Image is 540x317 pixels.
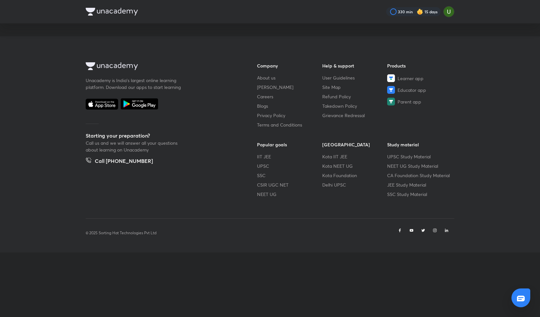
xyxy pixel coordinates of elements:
img: Parent app [387,98,395,105]
p: Call us and we will answer all your questions about learning on Unacademy [86,140,183,153]
img: Company Logo [86,62,138,70]
a: IIT JEE [257,153,322,160]
a: Parent app [387,98,452,105]
h6: Study material [387,141,452,148]
a: NEET UG Study Material [387,163,452,169]
img: streak [417,8,423,15]
p: © 2025 Sorting Hat Technologies Pvt Ltd [86,230,156,236]
h6: [GEOGRAPHIC_DATA] [322,141,387,148]
a: NEET UG [257,191,322,198]
a: SSC Study Material [387,191,452,198]
p: Unacademy is India’s largest online learning platform. Download our apps to start learning [86,77,183,91]
a: Call [PHONE_NUMBER] [86,157,153,166]
a: Learner app [387,74,452,82]
h6: Products [387,62,452,69]
a: Refund Policy [322,93,387,100]
a: Site Map [322,84,387,91]
h5: Call [PHONE_NUMBER] [95,157,153,166]
a: About us [257,74,322,81]
img: Aishwary Kumar [443,6,454,17]
span: Parent app [398,98,421,105]
a: Privacy Policy [257,112,322,119]
a: Company Logo [86,62,236,72]
h6: Help & support [322,62,387,69]
img: Learner app [387,74,395,82]
img: Educator app [387,86,395,94]
a: SSC [257,172,322,179]
span: Educator app [398,87,426,93]
a: Grievance Redressal [322,112,387,119]
img: Company Logo [86,8,138,16]
h6: Company [257,62,322,69]
a: Educator app [387,86,452,94]
a: Kota IIT JEE [322,153,387,160]
a: Kota Foundation [322,172,387,179]
span: Learner app [398,75,423,82]
a: CA Foundation Study Material [387,172,452,179]
h6: Popular goals [257,141,322,148]
a: JEE Study Material [387,181,452,188]
h5: Starting your preparation? [86,132,236,140]
a: Takedown Policy [322,103,387,109]
a: User Guidelines [322,74,387,81]
span: Careers [257,93,273,100]
a: Terms and Conditions [257,121,322,128]
a: [PERSON_NAME] [257,84,322,91]
a: Kota NEET UG [322,163,387,169]
a: UPSC [257,163,322,169]
a: Blogs [257,103,322,109]
a: Careers [257,93,322,100]
a: Delhi UPSC [322,181,387,188]
a: UPSC Study Material [387,153,452,160]
a: CSIR UGC NET [257,181,322,188]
